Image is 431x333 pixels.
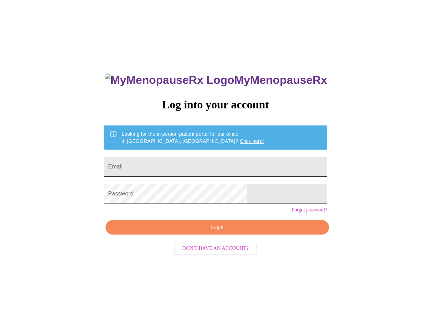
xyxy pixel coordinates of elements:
a: Don't have an account? [173,245,258,251]
h3: Log into your account [104,98,327,111]
span: Don't have an account? [182,244,249,253]
h3: MyMenopauseRx [105,74,327,87]
img: MyMenopauseRx Logo [105,74,234,87]
button: Login [106,220,329,235]
span: Login [114,223,320,232]
button: Don't have an account? [174,242,257,256]
div: Looking for the in person patient portal for our office in [GEOGRAPHIC_DATA], [GEOGRAPHIC_DATA]? [122,128,264,147]
a: Click here! [240,138,264,144]
a: Forgot password? [292,207,327,213]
